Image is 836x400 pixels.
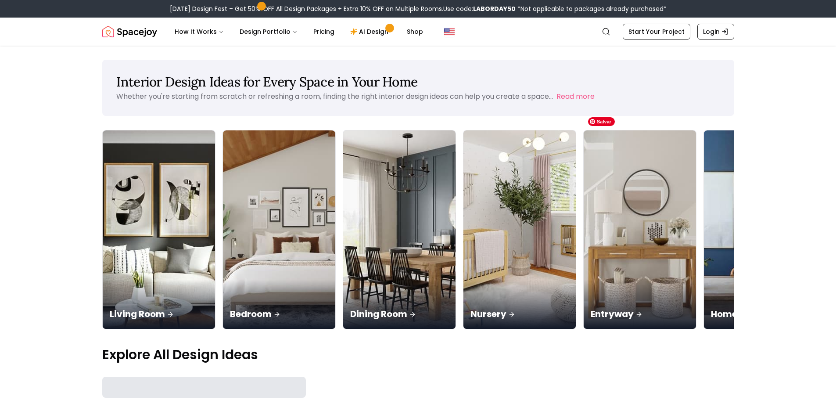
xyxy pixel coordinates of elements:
[463,130,576,329] a: NurseryNursery
[168,23,231,40] button: How It Works
[583,130,696,329] a: EntrywayEntryway
[102,130,215,329] a: Living RoomLiving Room
[470,308,569,320] p: Nursery
[116,91,553,101] p: Whether you're starting from scratch or refreshing a room, finding the right interior design idea...
[704,130,816,329] img: Home Office
[623,24,690,40] a: Start Your Project
[102,23,157,40] img: Spacejoy Logo
[343,130,456,329] a: Dining RoomDining Room
[473,4,516,13] b: LABORDAY50
[444,26,455,37] img: United States
[116,74,720,90] h1: Interior Design Ideas for Every Space in Your Home
[110,308,208,320] p: Living Room
[102,347,734,363] p: Explore All Design Ideas
[400,23,430,40] a: Shop
[588,117,615,126] span: Salvar
[516,4,667,13] span: *Not applicable to packages already purchased*
[306,23,341,40] a: Pricing
[233,23,305,40] button: Design Portfolio
[343,130,456,329] img: Dining Room
[230,308,328,320] p: Bedroom
[170,4,667,13] div: [DATE] Design Fest – Get 50% OFF All Design Packages + Extra 10% OFF on Multiple Rooms.
[463,130,576,329] img: Nursery
[350,308,448,320] p: Dining Room
[103,130,215,329] img: Living Room
[102,18,734,46] nav: Global
[443,4,516,13] span: Use code:
[591,308,689,320] p: Entryway
[711,308,809,320] p: Home Office
[343,23,398,40] a: AI Design
[703,130,817,329] a: Home OfficeHome Office
[584,130,696,329] img: Entryway
[556,91,595,102] button: Read more
[168,23,430,40] nav: Main
[102,23,157,40] a: Spacejoy
[223,130,335,329] img: Bedroom
[222,130,336,329] a: BedroomBedroom
[697,24,734,40] a: Login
